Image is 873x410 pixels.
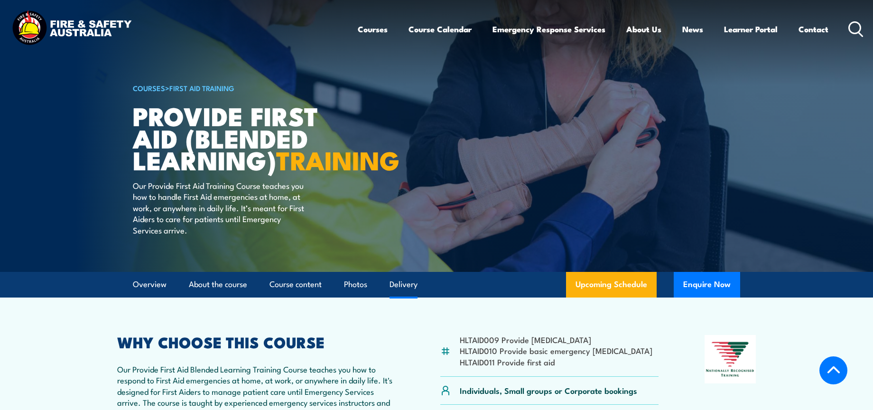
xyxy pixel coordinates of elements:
[409,17,472,42] a: Course Calendar
[169,83,234,93] a: First Aid Training
[133,180,306,235] p: Our Provide First Aid Training Course teaches you how to handle First Aid emergencies at home, at...
[460,356,652,367] li: HLTAID011 Provide first aid
[492,17,605,42] a: Emergency Response Services
[276,140,399,179] strong: TRAINING
[799,17,828,42] a: Contact
[460,334,652,345] li: HLTAID009 Provide [MEDICAL_DATA]
[705,335,756,383] img: Nationally Recognised Training logo.
[133,82,367,93] h6: >
[724,17,778,42] a: Learner Portal
[133,104,367,171] h1: Provide First Aid (Blended Learning)
[626,17,661,42] a: About Us
[390,272,418,297] a: Delivery
[133,83,165,93] a: COURSES
[566,272,657,298] a: Upcoming Schedule
[460,345,652,356] li: HLTAID010 Provide basic emergency [MEDICAL_DATA]
[269,272,322,297] a: Course content
[682,17,703,42] a: News
[189,272,247,297] a: About the course
[133,272,167,297] a: Overview
[117,335,394,348] h2: WHY CHOOSE THIS COURSE
[344,272,367,297] a: Photos
[358,17,388,42] a: Courses
[460,385,637,396] p: Individuals, Small groups or Corporate bookings
[674,272,740,298] button: Enquire Now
